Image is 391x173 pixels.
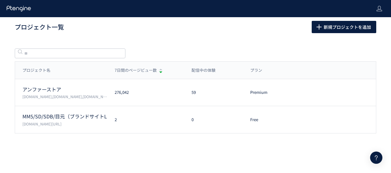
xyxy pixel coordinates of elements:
p: permuta.jp,femtur.jp,angfa-store.jp,shopping.geocities.jp [22,94,107,99]
div: 59 [184,90,243,95]
div: Premium [243,90,284,95]
span: プロジェクト名 [22,67,50,73]
span: 7日間のページビュー数 [115,67,157,73]
div: 2 [107,117,184,123]
span: プラン [250,67,262,73]
span: 新規プロジェクトを追加 [324,21,371,33]
div: Free [243,117,284,123]
p: MM5/SD/SDB/目元（ブランドサイトLP/広告LP） [22,113,107,120]
h1: プロジェクト一覧 [15,23,298,32]
p: scalp-d.angfa-store.jp/ [22,121,107,126]
div: 0 [184,117,243,123]
button: 新規プロジェクトを追加 [312,21,376,33]
span: 配信中の体験 [192,67,215,73]
div: 276,042 [107,90,184,95]
p: アンファーストア [22,86,107,93]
